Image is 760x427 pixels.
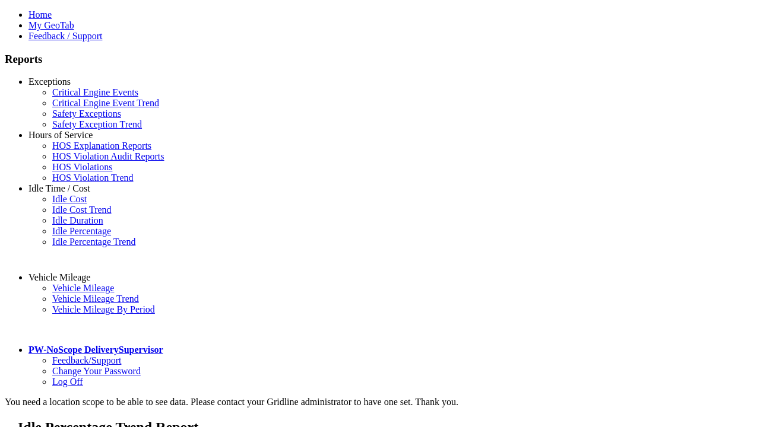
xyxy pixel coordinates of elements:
a: Change Your Password [52,366,141,376]
a: Feedback/Support [52,355,121,365]
a: Vehicle Mileage [28,272,90,282]
a: Critical Engine Event Trend [52,98,159,108]
a: HOS Explanation Reports [52,141,151,151]
a: Idle Cost [52,194,87,204]
a: Critical Engine Events [52,87,138,97]
a: Idle Percentage [52,226,111,236]
a: Safety Exceptions [52,109,121,119]
a: Vehicle Mileage Trend [52,294,139,304]
a: Feedback / Support [28,31,102,41]
a: Exceptions [28,77,71,87]
a: Idle Duration [52,215,103,225]
a: Idle Percentage Trend [52,237,135,247]
a: My GeoTab [28,20,74,30]
div: You need a location scope to be able to see data. Please contact your Gridline administrator to h... [5,397,755,407]
a: HOS Violation Audit Reports [52,151,164,161]
a: Hours of Service [28,130,93,140]
a: Vehicle Mileage [52,283,114,293]
a: Home [28,9,52,20]
a: Vehicle Mileage By Period [52,304,155,314]
a: PW-NoScope DeliverySupervisor [28,345,163,355]
a: Log Off [52,377,83,387]
a: Idle Cost Trend [52,205,112,215]
h3: Reports [5,53,755,66]
a: Idle Time / Cost [28,183,90,193]
a: HOS Violation Trend [52,173,134,183]
a: HOS Violations [52,162,112,172]
a: Safety Exception Trend [52,119,142,129]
